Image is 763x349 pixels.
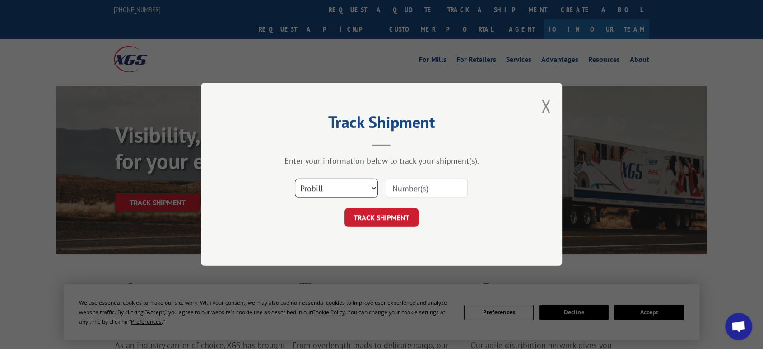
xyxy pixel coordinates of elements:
button: TRACK SHIPMENT [344,208,419,227]
div: Enter your information below to track your shipment(s). [246,156,517,166]
button: Close modal [541,94,551,118]
input: Number(s) [385,179,468,198]
div: Open chat [725,313,752,340]
h2: Track Shipment [246,116,517,133]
